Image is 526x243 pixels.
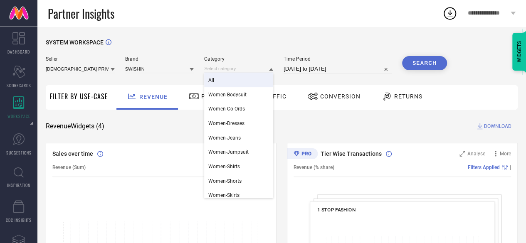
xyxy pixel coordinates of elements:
div: Women-Co-Ords [204,102,273,116]
span: Women-Jeans [208,135,241,141]
div: Women-Jeans [204,131,273,145]
span: INSPIRATION [7,182,30,188]
span: SUGGESTIONS [6,150,32,156]
input: Select time period [284,64,392,74]
span: DASHBOARD [7,49,30,55]
span: Pricing [201,93,227,100]
span: Women-Skirts [208,192,240,198]
span: Returns [394,93,422,100]
span: Filters Applied [468,164,500,170]
span: Revenue (% share) [294,164,334,170]
div: Women-Bodysuit [204,88,273,102]
span: Category [204,56,273,62]
span: Women-Jumpsuit [208,149,249,155]
span: WORKSPACE [7,113,30,119]
span: CDC INSIGHTS [6,217,32,223]
button: Search [402,56,447,70]
span: Sales over time [52,150,93,157]
div: Women-Shirts [204,160,273,174]
span: Tier Wise Transactions [321,150,382,157]
span: Partner Insights [48,5,114,22]
span: Seller [46,56,115,62]
span: Women-Co-Ords [208,106,245,112]
div: Women-Jumpsuit [204,145,273,159]
span: Analyse [467,151,485,157]
span: Women-Shorts [208,178,242,184]
div: Premium [287,148,318,161]
input: Select category [204,64,273,73]
span: Conversion [320,93,361,100]
span: SYSTEM WORKSPACE [46,39,104,46]
div: Women-Dresses [204,116,273,130]
span: Traffic [261,93,286,100]
span: Brand [125,56,194,62]
span: Women-Bodysuit [208,92,247,98]
span: Revenue Widgets ( 4 ) [46,122,104,130]
span: Filter By Use-Case [50,91,108,101]
span: SCORECARDS [7,82,31,88]
div: Open download list [442,6,457,21]
div: All [204,73,273,87]
svg: Zoom [459,151,465,157]
span: | [510,164,511,170]
span: All [208,77,214,83]
span: DOWNLOAD [484,122,511,130]
span: 1 STOP FASHION [317,207,356,213]
span: Women-Shirts [208,164,240,169]
span: Time Period [284,56,392,62]
span: Women-Dresses [208,120,244,126]
div: Women-Shorts [204,174,273,188]
span: Revenue (Sum) [52,164,86,170]
span: More [500,151,511,157]
div: Women-Skirts [204,188,273,202]
span: Revenue [139,93,168,100]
